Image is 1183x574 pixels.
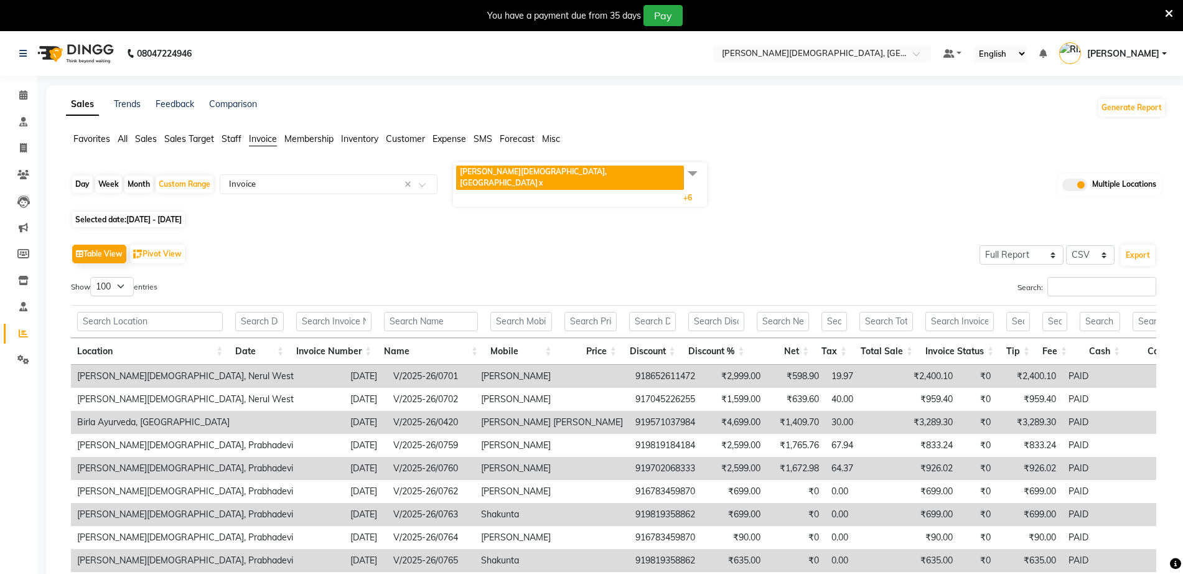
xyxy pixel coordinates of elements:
input: Search Date [235,312,284,331]
span: Multiple Locations [1092,179,1156,191]
td: ₹4,699.00 [701,411,767,434]
input: Search Mobile [490,312,552,331]
th: Mobile: activate to sort column ascending [484,338,558,365]
input: Search Total Sale [859,312,913,331]
td: ₹2,999.00 [701,365,767,388]
span: Clear all [404,178,415,191]
td: [PERSON_NAME] [475,365,629,388]
button: Export [1121,245,1155,266]
td: PAID [1062,411,1143,434]
th: Date: activate to sort column ascending [229,338,290,365]
input: Search Card [1133,312,1178,331]
td: 30.00 [825,411,894,434]
td: V/2025-26/0701 [387,365,475,388]
span: [PERSON_NAME] [1087,47,1159,60]
td: [DATE] [344,480,387,503]
div: Day [72,176,93,193]
td: 919819184184 [629,434,701,457]
th: Cash: activate to sort column ascending [1073,338,1126,365]
th: Invoice Number: activate to sort column ascending [290,338,378,365]
td: [PERSON_NAME] [475,480,629,503]
input: Search Tip [1006,312,1030,331]
td: ₹90.00 [997,526,1062,549]
td: PAID [1062,503,1143,526]
td: [PERSON_NAME][DEMOGRAPHIC_DATA], Prabhadevi [71,526,344,549]
td: 40.00 [825,388,894,411]
span: SMS [474,133,492,144]
td: Shakunta [475,549,629,572]
td: ₹2,599.00 [701,434,767,457]
td: ₹699.00 [997,503,1062,526]
td: [PERSON_NAME][DEMOGRAPHIC_DATA], Nerul West [71,365,344,388]
div: Month [124,176,153,193]
a: Trends [114,98,141,110]
td: Birla Ayurveda, [GEOGRAPHIC_DATA] [71,411,344,434]
span: Sales [135,133,157,144]
span: Invoice [249,133,277,144]
td: PAID [1062,457,1143,480]
td: ₹0 [767,549,825,572]
td: V/2025-26/0760 [387,457,475,480]
td: [PERSON_NAME][DEMOGRAPHIC_DATA], Prabhadevi [71,457,344,480]
input: Search Invoice Status [925,312,994,331]
td: ₹926.02 [894,457,959,480]
td: V/2025-26/0762 [387,480,475,503]
button: Pay [643,5,683,26]
th: Discount: activate to sort column ascending [623,338,682,365]
a: Feedback [156,98,194,110]
td: ₹699.00 [997,480,1062,503]
th: Total Sale: activate to sort column ascending [853,338,919,365]
td: ₹833.24 [997,434,1062,457]
td: 919819358862 [629,503,701,526]
img: pivot.png [133,250,143,259]
td: [PERSON_NAME][DEMOGRAPHIC_DATA], Nerul West [71,388,344,411]
td: 919819358862 [629,549,701,572]
input: Search Discount [629,312,676,331]
span: +6 [683,193,701,202]
td: [PERSON_NAME] [475,434,629,457]
a: Sales [66,93,99,116]
td: [DATE] [344,388,387,411]
td: [DATE] [344,365,387,388]
td: ₹635.00 [701,549,767,572]
div: You have a payment due from 35 days [487,9,641,22]
td: ₹2,599.00 [701,457,767,480]
span: Sales Target [164,133,214,144]
td: ₹2,400.10 [997,365,1062,388]
input: Search Net [757,312,809,331]
td: ₹635.00 [997,549,1062,572]
div: Custom Range [156,176,213,193]
td: 0.00 [825,480,894,503]
a: x [538,178,543,187]
td: ₹3,289.30 [894,411,959,434]
td: ₹0 [959,503,997,526]
td: ₹959.40 [894,388,959,411]
select: Showentries [90,277,134,296]
td: ₹0 [959,365,997,388]
td: 64.37 [825,457,894,480]
input: Search Name [384,312,478,331]
td: ₹2,400.10 [894,365,959,388]
td: ₹0 [767,526,825,549]
td: ₹1,599.00 [701,388,767,411]
td: V/2025-26/0759 [387,434,475,457]
input: Search Discount % [688,312,745,331]
input: Search Location [77,312,223,331]
td: ₹1,409.70 [767,411,825,434]
label: Search: [1017,277,1156,296]
td: ₹639.60 [767,388,825,411]
td: [PERSON_NAME][DEMOGRAPHIC_DATA], Prabhadevi [71,480,344,503]
th: Fee: activate to sort column ascending [1036,338,1073,365]
td: 919571037984 [629,411,701,434]
input: Search Cash [1080,312,1120,331]
td: 916783459870 [629,526,701,549]
button: Table View [72,245,126,263]
span: Misc [542,133,560,144]
span: [DATE] - [DATE] [126,215,182,224]
td: ₹0 [959,457,997,480]
th: Invoice Status: activate to sort column ascending [919,338,1000,365]
td: V/2025-26/0420 [387,411,475,434]
input: Search: [1047,277,1156,296]
th: Price: activate to sort column ascending [558,338,623,365]
td: Shakunta [475,503,629,526]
